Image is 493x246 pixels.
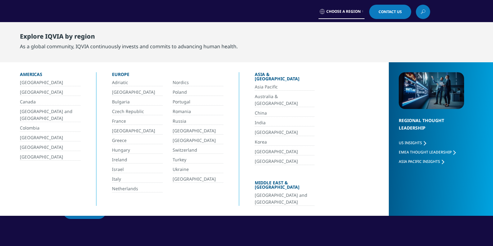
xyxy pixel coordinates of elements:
a: Switzerland [173,147,223,154]
a: [GEOGRAPHIC_DATA] [173,176,223,183]
a: [GEOGRAPHIC_DATA] [20,144,81,151]
a: [GEOGRAPHIC_DATA] [20,79,81,86]
a: Netherlands [112,185,163,192]
img: 2093_analyzing-data-using-big-screen-display-and-laptop.png [399,72,464,109]
a: [GEOGRAPHIC_DATA] [20,154,81,161]
div: As a global community, IQVIA continuously invests and commits to advancing human health. [20,43,238,50]
a: Ireland [112,156,163,163]
div: Explore IQVIA by region [20,33,238,43]
span: US Insights [399,140,422,145]
span: EMEA Thought Leadership [399,149,452,155]
a: France [112,118,163,125]
a: Hungary [112,147,163,154]
a: Contact Us [369,5,411,19]
a: India [255,119,314,126]
a: Colombia [20,125,81,132]
a: US Insights [399,140,426,145]
div: Asia & [GEOGRAPHIC_DATA] [255,72,314,83]
div: Middle East & [GEOGRAPHIC_DATA] [255,181,314,192]
a: Asia Pacific [255,83,314,91]
a: Asia Pacific Insights [399,159,444,164]
span: Contact Us [379,10,402,14]
a: Australia & [GEOGRAPHIC_DATA] [255,93,314,107]
a: [GEOGRAPHIC_DATA] [255,148,314,155]
a: [GEOGRAPHIC_DATA] and [GEOGRAPHIC_DATA] [255,192,314,206]
a: Turkey [173,156,223,163]
a: Russia [173,118,223,125]
a: EMEA Thought Leadership [399,149,456,155]
a: China [255,110,314,117]
a: Israel [112,166,163,173]
a: [GEOGRAPHIC_DATA] [173,137,223,144]
div: Regional Thought Leadership [399,117,464,140]
a: [GEOGRAPHIC_DATA] [112,127,163,135]
a: [GEOGRAPHIC_DATA] [20,89,81,96]
a: [GEOGRAPHIC_DATA] and [GEOGRAPHIC_DATA] [20,108,81,122]
a: [GEOGRAPHIC_DATA] [255,129,314,136]
a: Romania [173,108,223,115]
a: Canada [20,98,81,106]
nav: Primary [115,22,430,51]
a: Adriatic [112,79,163,86]
span: Choose a Region [326,9,361,14]
div: Americas [20,72,81,79]
a: [GEOGRAPHIC_DATA] [112,89,163,96]
div: Europe [112,72,223,79]
a: Poland [173,89,223,96]
a: Korea [255,139,314,146]
a: [GEOGRAPHIC_DATA] [173,127,223,135]
a: Italy [112,176,163,183]
a: [GEOGRAPHIC_DATA] [20,134,81,141]
a: Bulgaria [112,98,163,106]
a: Czech Republic [112,108,163,115]
a: Ukraine [173,166,223,173]
span: Asia Pacific Insights [399,159,440,164]
a: [GEOGRAPHIC_DATA] [255,158,314,165]
a: Nordics [173,79,223,86]
a: Greece [112,137,163,144]
a: Portugal [173,98,223,106]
